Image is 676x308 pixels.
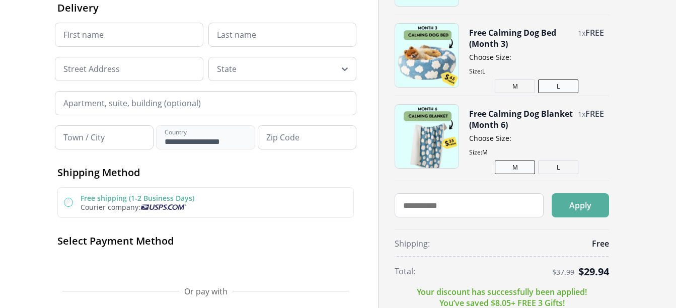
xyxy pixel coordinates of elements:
span: Free [592,238,609,249]
button: Free Calming Dog Bed (Month 3) [469,27,573,49]
img: Usps courier company [140,204,186,210]
span: Total: [395,266,415,277]
span: Or pay with [184,286,228,297]
span: Shipping: [395,238,430,249]
span: FREE [585,108,604,119]
iframe: Secure payment button frame [57,256,354,276]
button: Apply [552,193,609,217]
h2: Shipping Method [57,166,354,179]
span: 1 x [578,28,585,38]
button: L [538,161,578,174]
button: L [538,80,578,93]
h2: Select Payment Method [57,234,354,248]
button: M [495,80,535,93]
span: 1 x [578,109,585,119]
label: Free shipping (1-2 Business Days) [81,193,194,203]
span: Delivery [57,1,99,15]
img: Free Calming Dog Bed (Month 3) [395,24,459,87]
button: Free Calming Dog Blanket (Month 6) [469,108,573,130]
img: Free Calming Dog Blanket (Month 6) [395,105,459,168]
span: $ 37.99 [552,268,574,276]
span: Choose Size: [469,133,604,143]
button: M [495,161,535,174]
span: $ 29.94 [578,265,609,278]
span: Size: L [469,67,604,75]
span: FREE [585,27,604,38]
span: Courier company: [81,202,140,212]
span: Size: M [469,148,604,157]
span: Choose Size: [469,52,604,62]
